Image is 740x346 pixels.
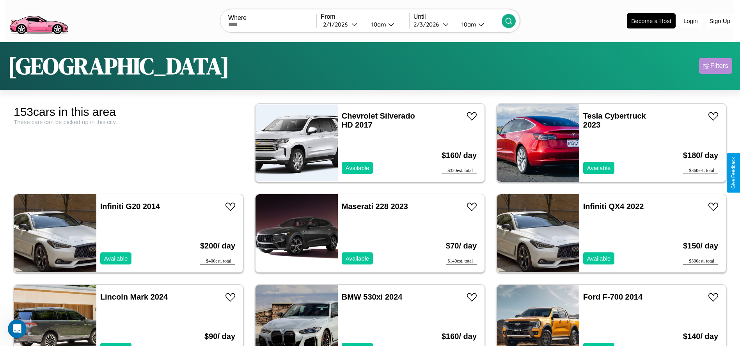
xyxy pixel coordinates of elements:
label: Until [413,13,502,20]
button: 2/1/2026 [321,20,365,28]
div: $ 360 est. total [683,168,718,174]
div: Give Feedback [731,157,736,189]
p: Available [346,253,369,264]
a: Tesla Cybertruck 2023 [583,112,646,129]
a: Lincoln Mark 2024 [100,293,168,301]
button: 10am [455,20,502,28]
div: 10am [458,21,478,28]
a: Ford F-700 2014 [583,293,642,301]
button: Sign Up [706,14,734,28]
div: $ 300 est. total [683,258,718,264]
h3: $ 160 / day [442,143,477,168]
button: Become a Host [627,13,676,28]
h3: $ 70 / day [446,234,477,258]
div: These cars can be picked up in this city. [14,119,243,125]
button: 10am [365,20,409,28]
a: Infiniti QX4 2022 [583,202,644,211]
p: Available [346,163,369,173]
div: 153 cars in this area [14,105,243,119]
div: 10am [367,21,388,28]
img: logo [6,4,71,36]
p: Available [587,163,611,173]
h1: [GEOGRAPHIC_DATA] [8,50,229,82]
div: Filters [710,62,728,70]
a: Infiniti G20 2014 [100,202,160,211]
iframe: Intercom live chat [8,319,27,338]
div: 2 / 3 / 2026 [413,21,443,28]
a: Chevrolet Silverado HD 2017 [342,112,415,129]
h3: $ 180 / day [683,143,718,168]
button: Login [680,14,702,28]
div: $ 400 est. total [200,258,235,264]
a: Maserati 228 2023 [342,202,408,211]
label: From [321,13,409,20]
div: $ 320 est. total [442,168,477,174]
p: Available [104,253,128,264]
h3: $ 150 / day [683,234,718,258]
p: Available [587,253,611,264]
h3: $ 200 / day [200,234,235,258]
div: 2 / 1 / 2026 [323,21,351,28]
a: BMW 530xi 2024 [342,293,403,301]
button: Filters [699,58,732,74]
div: $ 140 est. total [446,258,477,264]
label: Where [228,14,316,21]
